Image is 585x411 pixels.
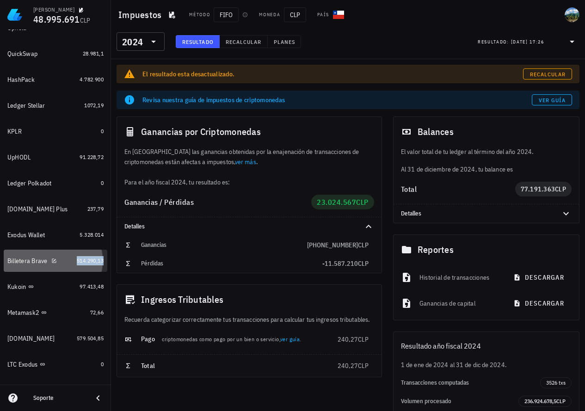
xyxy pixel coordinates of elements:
a: Recalcular [523,68,572,80]
a: UpHODL 91.228,72 [4,146,107,168]
div: KPLR [7,128,22,135]
a: [DOMAIN_NAME] 579.504,85 [4,327,107,350]
a: Metamask2 72,66 [4,301,107,324]
span: 72,66 [90,309,104,316]
div: Ganancias de capital [419,293,500,313]
span: FIFO [214,7,239,22]
a: Ledger Polkadot 0 [4,172,107,194]
span: Recalcular [530,71,566,78]
span: 240,27 [338,335,358,344]
div: Revisa nuestra guía de impuestos de criptomonedas [142,95,532,104]
span: -11.587.210 [322,259,358,268]
div: Total [401,185,515,193]
span: Ganancias / Pérdidas [124,197,194,207]
span: CLP [556,398,566,405]
div: Ledger Polkadot [7,179,52,187]
div: [PERSON_NAME] [33,6,74,13]
a: Ver guía [532,94,572,105]
div: Kukoin [7,283,26,291]
span: Ver guía [538,97,566,104]
span: 237,79 [87,205,104,212]
span: 4.782.900 [80,76,104,83]
a: HashPack 4.782.900 [4,68,107,91]
a: [DOMAIN_NAME] Plus 237,79 [4,198,107,220]
a: Ledger Stellar 1072,19 [4,94,107,117]
h1: Impuestos [118,7,165,22]
span: [PHONE_NUMBER] [307,241,358,249]
div: QuickSwap [7,50,37,58]
div: LTC Exodus [7,361,38,368]
div: Ingresos Tributables [117,285,382,314]
div: En [GEOGRAPHIC_DATA] las ganancias obtenidas por la enajenación de transacciones de criptomonedas... [117,147,382,187]
div: Historial de transacciones [419,267,500,288]
a: Kukoin 97.413,48 [4,276,107,298]
div: 2024 [117,32,165,51]
a: ver más [235,158,256,166]
span: 97.413,48 [80,283,104,290]
div: Resultado año fiscal 2024 [394,332,579,360]
div: CL-icon [333,9,344,20]
div: UpHODL [7,153,31,161]
img: LedgiFi [7,7,22,22]
div: Billetera Brave [7,257,48,265]
span: CLP [358,362,369,370]
p: El valor total de tu ledger al término del año 2024. [401,147,572,157]
div: [DOMAIN_NAME] [7,335,55,343]
div: Resultado: [478,36,511,48]
div: Al 31 de diciembre de 2024, tu balance es [394,147,579,174]
div: Detalles [394,204,579,223]
div: Metamask2 [7,309,39,317]
div: Soporte [33,394,85,402]
div: 1 de ene de 2024 al 31 de dic de 2024. [394,360,579,370]
div: Método [189,11,210,18]
span: CLP [356,197,369,207]
span: Pago [141,335,155,343]
span: 240,27 [338,362,358,370]
div: Detalles [124,223,352,230]
span: CLP [80,16,91,25]
a: ver guía [280,336,300,343]
div: Detalles [401,210,549,217]
a: Exodus Wallet 5.328.014 [4,224,107,246]
span: Recalcular [225,38,262,45]
span: 1072,19 [84,102,104,109]
div: Recuerda categorizar correctamente tus transacciones para calcular tus ingresos tributables. [117,314,382,325]
span: 91.228,72 [80,153,104,160]
span: 514.290,13 [77,257,104,264]
span: 3526 txs [546,378,566,388]
div: País [317,11,329,18]
a: KPLR 0 [4,120,107,142]
div: [DOMAIN_NAME] Plus [7,205,68,213]
a: QuickSwap 28.981,1 [4,43,107,65]
span: CLP [358,259,369,268]
div: [DATE] 17:26 [511,37,544,47]
span: 77.191.363 [521,185,555,193]
span: 236.924.678,5 [524,398,556,405]
span: 0 [101,361,104,368]
button: Resultado [176,35,220,48]
span: CLP [358,241,369,249]
a: Billetera Brave 514.290,13 [4,250,107,272]
div: Detalles [117,217,382,236]
div: Pérdidas [141,260,322,267]
span: criptomonedas como pago por un bien o servicio, . [162,336,301,343]
div: Volumen procesado [401,398,518,405]
span: 48.995.691 [33,13,80,25]
div: Exodus Wallet [7,231,45,239]
span: 23.024.567 [317,197,356,207]
span: CLP [555,185,566,193]
span: 0 [101,179,104,186]
button: descargar [508,295,572,312]
span: Resultado [182,38,214,45]
div: Ledger Stellar [7,102,45,110]
div: Ganancias [141,241,307,249]
a: LTC Exodus 0 [4,353,107,375]
div: Ganancias por Criptomonedas [117,117,382,147]
span: descargar [515,299,564,307]
div: 2024 [122,37,143,47]
span: 579.504,85 [77,335,104,342]
button: Recalcular [220,35,268,48]
span: CLP [284,7,306,22]
button: descargar [508,269,572,286]
span: Planes [273,38,296,45]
